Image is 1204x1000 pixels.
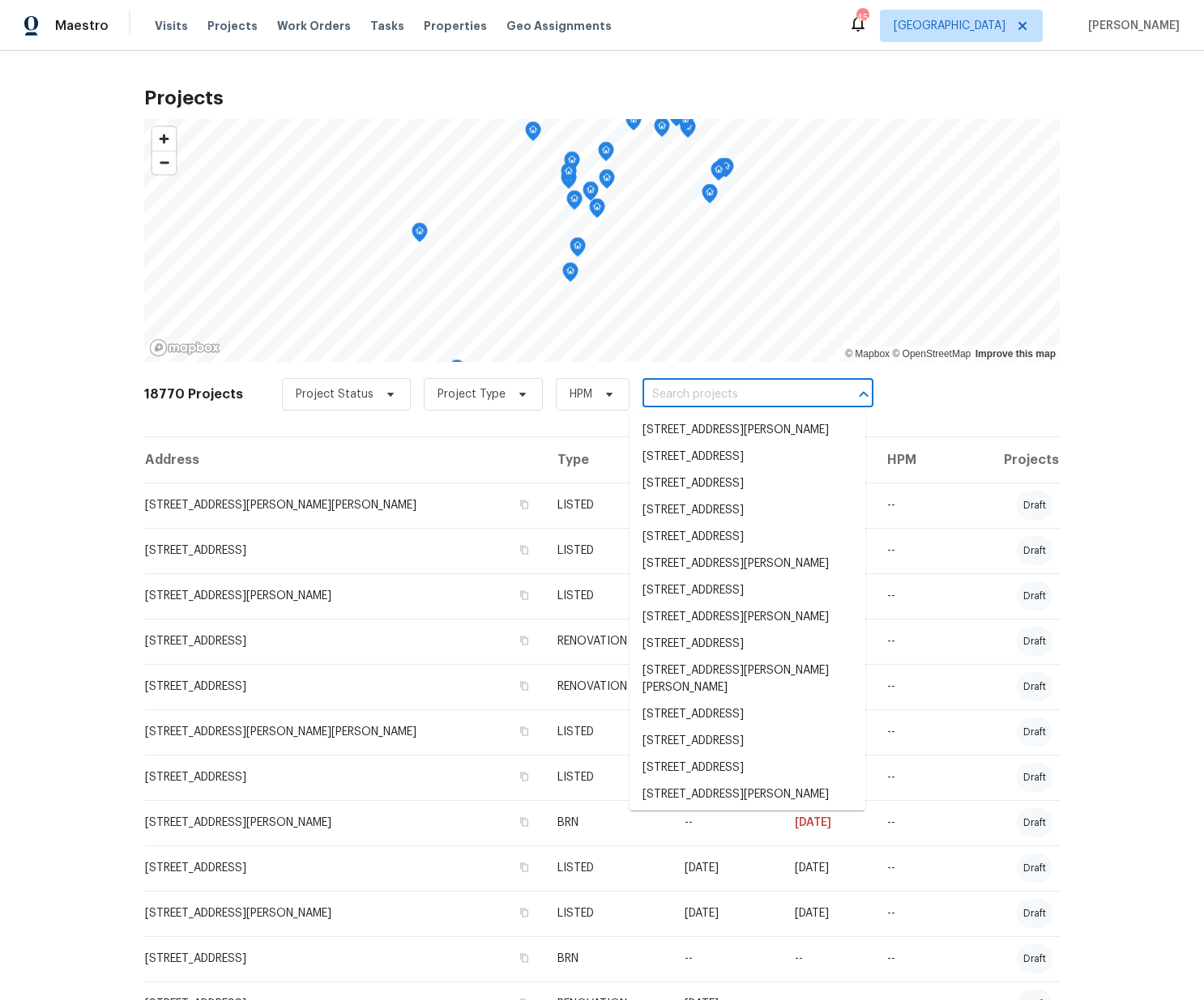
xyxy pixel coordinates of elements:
[144,800,544,845] td: [STREET_ADDRESS][PERSON_NAME]
[544,437,672,483] th: Type
[630,755,865,781] li: [STREET_ADDRESS]
[412,223,428,248] div: Map marker
[144,936,544,981] td: [STREET_ADDRESS]
[207,18,258,34] span: Projects
[630,497,865,524] li: [STREET_ADDRESS]
[845,348,890,360] a: Mapbox
[892,348,971,360] a: OpenStreetMap
[144,119,1060,362] canvas: Map
[874,800,948,845] td: --
[1017,853,1052,883] div: draft
[894,18,1005,34] span: [GEOGRAPHIC_DATA]
[1017,581,1052,611] div: draft
[517,633,532,648] button: Copy Address
[1017,536,1052,565] div: draft
[544,845,672,891] td: LISTED
[702,184,718,209] div: Map marker
[152,127,176,151] button: Zoom in
[643,382,828,407] input: Search projects
[296,386,374,402] span: Project Status
[874,437,948,483] th: HPM
[654,117,670,143] div: Map marker
[1017,491,1052,520] div: draft
[874,483,948,528] td: --
[517,951,532,965] button: Copy Address
[517,497,532,512] button: Copy Address
[144,437,544,483] th: Address
[517,543,532,557] button: Copy Address
[630,808,865,835] li: [STREET_ADDRESS]
[544,709,672,755] td: LISTED
[1017,717,1052,747] div: draft
[149,338,220,357] a: Mapbox homepage
[874,528,948,573] td: --
[544,573,672,619] td: LISTED
[144,664,544,709] td: [STREET_ADDRESS]
[1017,627,1052,656] div: draft
[144,573,544,619] td: [STREET_ADDRESS][PERSON_NAME]
[517,679,532,693] button: Copy Address
[544,528,672,573] td: LISTED
[874,573,948,619] td: --
[1017,944,1052,973] div: draft
[630,417,865,444] li: [STREET_ADDRESS][PERSON_NAME]
[1017,808,1052,837] div: draft
[544,755,672,800] td: LISTED
[525,121,541,147] div: Map marker
[506,18,612,34] span: Geo Assignments
[677,111,694,136] div: Map marker
[976,348,1056,360] a: Improve this map
[152,151,176,174] span: Zoom out
[874,845,948,891] td: --
[517,860,532,874] button: Copy Address
[599,169,615,194] div: Map marker
[561,163,577,188] div: Map marker
[144,709,544,755] td: [STREET_ADDRESS][PERSON_NAME][PERSON_NAME]
[562,262,579,287] div: Map marker
[570,237,586,262] div: Map marker
[874,664,948,709] td: --
[1017,763,1052,792] div: draft
[630,444,865,470] li: [STREET_ADDRESS]
[155,18,188,34] span: Visits
[144,619,544,664] td: [STREET_ADDRESS]
[630,470,865,497] li: [STREET_ADDRESS]
[55,18,109,34] span: Maestro
[672,936,782,981] td: --
[630,551,865,577] li: [STREET_ADDRESS][PERSON_NAME]
[152,151,176,174] button: Zoom out
[856,10,868,26] div: 45
[630,728,865,755] li: [STREET_ADDRESS]
[544,891,672,936] td: LISTED
[144,891,544,936] td: [STREET_ADDRESS][PERSON_NAME]
[630,631,865,657] li: [STREET_ADDRESS]
[144,386,243,402] h2: 18770 Projects
[544,483,672,528] td: LISTED
[874,619,948,664] td: --
[564,151,580,177] div: Map marker
[672,800,782,845] td: --
[517,905,532,920] button: Copy Address
[782,891,873,936] td: [DATE]
[144,845,544,891] td: [STREET_ADDRESS]
[625,111,642,136] div: Map marker
[544,800,672,845] td: BRN
[598,142,614,167] div: Map marker
[544,664,672,709] td: RENOVATION
[517,588,532,602] button: Copy Address
[544,936,672,981] td: BRN
[1082,18,1180,34] span: [PERSON_NAME]
[874,755,948,800] td: --
[544,619,672,664] td: RENOVATION
[370,20,404,32] span: Tasks
[630,524,865,551] li: [STREET_ADDRESS]
[583,181,599,206] div: Map marker
[874,891,948,936] td: --
[1017,672,1052,701] div: draft
[874,709,948,755] td: --
[517,724,532,738] button: Copy Address
[630,657,865,701] li: [STREET_ADDRESS][PERSON_NAME][PERSON_NAME]
[566,190,583,215] div: Map marker
[449,360,465,385] div: Map marker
